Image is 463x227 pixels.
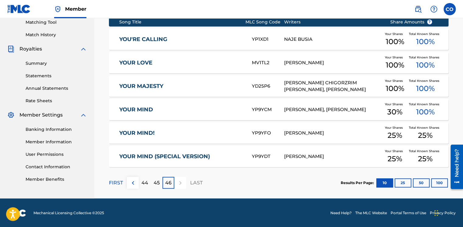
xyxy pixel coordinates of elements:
span: Your Shares [385,79,405,83]
a: Member Information [26,139,87,145]
div: [PERSON_NAME] [284,153,381,160]
img: logo [7,209,26,217]
span: Your Shares [385,32,405,36]
div: MLC Song Code [245,19,284,25]
a: YOU'RE CALLING [119,36,243,43]
p: 45 [154,179,160,187]
a: Statements [26,73,87,79]
a: Member Benefits [26,176,87,183]
p: FIRST [109,179,123,187]
span: Member Settings [19,111,63,119]
img: Royalties [7,45,15,53]
a: Matching Tool [26,19,87,26]
span: 25 % [418,153,433,164]
button: 10 [376,178,393,187]
span: 25 % [388,130,402,141]
div: YP1XD1 [252,36,284,43]
span: Total Known Shares [409,55,442,60]
div: [PERSON_NAME], [PERSON_NAME] [284,106,381,113]
span: Share Amounts [390,19,432,25]
img: expand [80,111,87,119]
button: 100 [431,178,448,187]
span: 100 % [416,107,434,117]
button: 50 [413,178,430,187]
a: YOUR MIND [119,106,243,113]
div: Help [428,3,440,15]
a: Annual Statements [26,85,87,92]
a: Rate Sheets [26,98,87,104]
a: YOUR MIND (SPECIAL VERSION) [119,153,243,160]
div: YP9YDT [252,153,284,160]
span: 100 % [416,60,434,71]
img: Member Settings [7,111,15,119]
span: 100 % [416,83,434,94]
div: YP9YFO [252,130,284,137]
a: Need Help? [330,210,352,216]
span: 30 % [387,107,402,117]
span: Total Known Shares [409,32,442,36]
img: help [430,5,437,13]
span: 100 % [385,83,404,94]
img: expand [80,45,87,53]
div: [PERSON_NAME] CHIGORZRIM [PERSON_NAME], [PERSON_NAME] [284,79,381,93]
span: Your Shares [385,149,405,153]
div: NAJE BUSIA [284,36,381,43]
span: Royalties [19,45,42,53]
a: YOUR LOVE [119,59,243,66]
button: 25 [395,178,411,187]
span: 100 % [385,60,404,71]
p: 44 [141,179,148,187]
span: Total Known Shares [409,149,442,153]
p: Results Per Page: [341,180,375,186]
div: MV1TL2 [252,59,284,66]
div: [PERSON_NAME] [284,59,381,66]
span: Your Shares [385,102,405,107]
span: Total Known Shares [409,79,442,83]
span: Total Known Shares [409,125,442,130]
div: User Menu [444,3,456,15]
span: 25 % [418,130,433,141]
img: search [414,5,422,13]
a: Portal Terms of Use [391,210,426,216]
img: Top Rightsholder [54,5,61,13]
span: Member [65,5,86,12]
div: Drag [434,204,438,222]
a: The MLC Website [355,210,387,216]
iframe: Resource Center [446,142,463,191]
p: 46 [165,179,172,187]
a: Privacy Policy [430,210,456,216]
span: 100 % [385,36,404,47]
p: LAST [190,179,203,187]
span: Your Shares [385,125,405,130]
iframe: Chat Widget [433,198,463,227]
a: Banking Information [26,126,87,133]
span: 100 % [416,36,434,47]
span: Mechanical Licensing Collective © 2025 [33,210,104,216]
a: YOUR MIND! [119,130,243,137]
a: Match History [26,32,87,38]
span: Total Known Shares [409,102,442,107]
div: YD25P6 [252,83,284,90]
img: left [129,179,137,187]
span: 25 % [388,153,402,164]
div: Writers [284,19,381,25]
a: Public Search [412,3,424,15]
img: MLC Logo [7,5,31,13]
a: Summary [26,60,87,67]
div: [PERSON_NAME] [284,130,381,137]
a: Contact Information [26,164,87,170]
a: YOUR MAJESTY [119,83,243,90]
span: Your Shares [385,55,405,60]
a: User Permissions [26,151,87,158]
div: YP9YCM [252,106,284,113]
div: Song Title [119,19,245,25]
span: ? [427,19,432,24]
